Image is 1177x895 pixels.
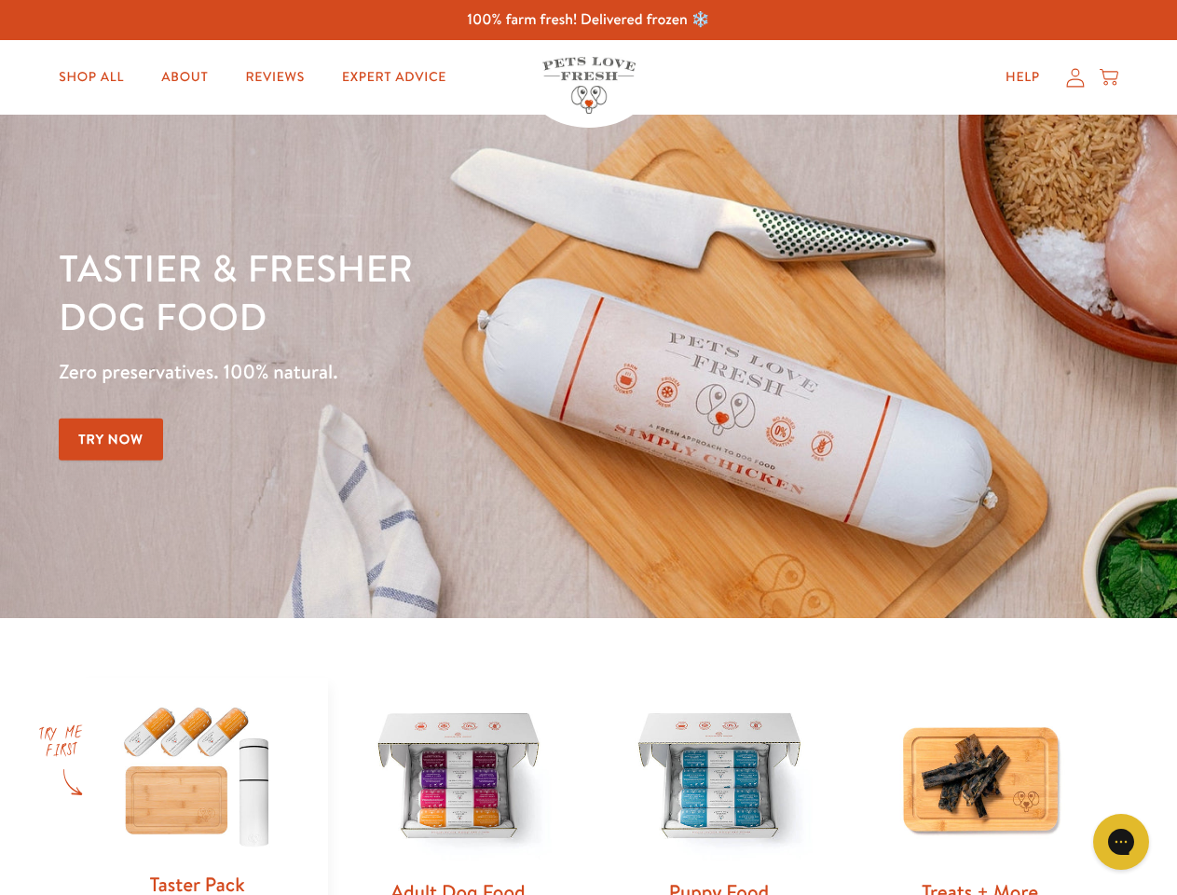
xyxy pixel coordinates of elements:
[991,59,1055,96] a: Help
[44,59,139,96] a: Shop All
[59,243,765,340] h1: Tastier & fresher dog food
[146,59,223,96] a: About
[542,57,636,114] img: Pets Love Fresh
[1084,807,1158,876] iframe: Gorgias live chat messenger
[59,355,765,389] p: Zero preservatives. 100% natural.
[327,59,461,96] a: Expert Advice
[59,419,163,461] a: Try Now
[230,59,319,96] a: Reviews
